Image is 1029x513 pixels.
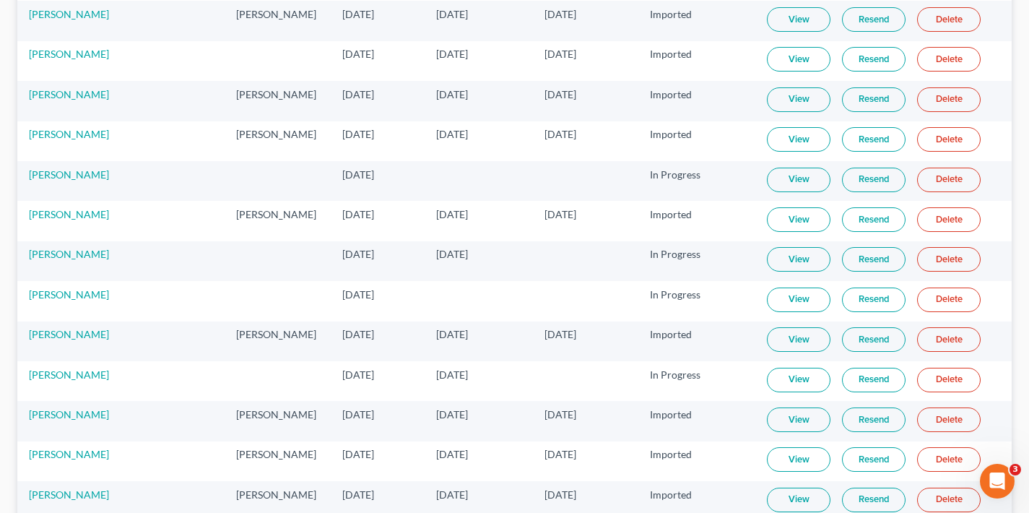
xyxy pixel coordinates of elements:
a: [PERSON_NAME] [29,248,109,260]
span: [DATE] [342,368,374,381]
a: View [767,87,830,112]
span: [DATE] [544,448,576,460]
a: View [767,288,830,312]
a: [PERSON_NAME] [29,328,109,340]
span: [DATE] [342,8,374,20]
a: Delete [917,327,981,352]
span: [DATE] [436,488,468,501]
td: In Progress [638,161,756,201]
a: Delete [917,87,981,112]
span: [DATE] [342,248,374,260]
a: [PERSON_NAME] [29,8,109,20]
a: Resend [842,447,906,472]
a: [PERSON_NAME] [29,448,109,460]
a: Resend [842,168,906,192]
a: [PERSON_NAME] [29,368,109,381]
a: Resend [842,327,906,352]
td: In Progress [638,281,756,321]
td: [PERSON_NAME] [225,1,331,40]
td: Imported [638,1,756,40]
td: Imported [638,401,756,441]
span: [DATE] [436,208,468,220]
span: [DATE] [436,448,468,460]
td: [PERSON_NAME] [225,121,331,161]
span: [DATE] [436,128,468,140]
a: Delete [917,7,981,32]
a: View [767,327,830,352]
td: Imported [638,441,756,481]
span: [DATE] [342,328,374,340]
span: [DATE] [436,248,468,260]
span: [DATE] [342,448,374,460]
a: Delete [917,47,981,72]
a: Resend [842,488,906,512]
a: Delete [917,288,981,312]
a: Resend [842,127,906,152]
a: [PERSON_NAME] [29,168,109,181]
a: Delete [917,488,981,512]
span: [DATE] [544,88,576,100]
a: [PERSON_NAME] [29,48,109,60]
a: Delete [917,368,981,392]
span: [DATE] [342,48,374,60]
a: Resend [842,368,906,392]
a: Resend [842,87,906,112]
td: Imported [638,81,756,121]
td: In Progress [638,241,756,281]
td: In Progress [638,361,756,401]
td: Imported [638,201,756,241]
span: [DATE] [436,368,468,381]
span: [DATE] [544,48,576,60]
span: [DATE] [342,208,374,220]
a: View [767,7,830,32]
a: Resend [842,7,906,32]
a: Resend [842,207,906,232]
td: Imported [638,322,756,361]
td: [PERSON_NAME] [225,401,331,441]
span: [DATE] [544,488,576,501]
td: Imported [638,121,756,161]
a: Delete [917,408,981,432]
td: [PERSON_NAME] [225,322,331,361]
a: View [767,247,830,272]
span: [DATE] [436,48,468,60]
a: Delete [917,168,981,192]
a: Resend [842,408,906,432]
span: [DATE] [342,408,374,421]
span: [DATE] [342,168,374,181]
a: [PERSON_NAME] [29,488,109,501]
span: [DATE] [436,408,468,421]
td: Imported [638,41,756,81]
a: View [767,47,830,72]
td: [PERSON_NAME] [225,81,331,121]
span: 3 [1010,464,1021,475]
a: [PERSON_NAME] [29,88,109,100]
a: Resend [842,47,906,72]
a: Resend [842,288,906,312]
span: [DATE] [544,408,576,421]
a: View [767,408,830,432]
a: Delete [917,207,981,232]
a: Delete [917,447,981,472]
iframe: Intercom live chat [980,464,1015,499]
span: [DATE] [544,8,576,20]
a: View [767,127,830,152]
span: [DATE] [436,328,468,340]
span: [DATE] [342,488,374,501]
a: View [767,368,830,392]
span: [DATE] [544,328,576,340]
a: Delete [917,247,981,272]
a: View [767,168,830,192]
a: [PERSON_NAME] [29,128,109,140]
span: [DATE] [436,88,468,100]
a: View [767,488,830,512]
td: [PERSON_NAME] [225,441,331,481]
span: [DATE] [342,88,374,100]
span: [DATE] [544,128,576,140]
span: [DATE] [436,8,468,20]
a: Delete [917,127,981,152]
a: View [767,207,830,232]
span: [DATE] [342,288,374,301]
a: [PERSON_NAME] [29,288,109,301]
span: [DATE] [342,128,374,140]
